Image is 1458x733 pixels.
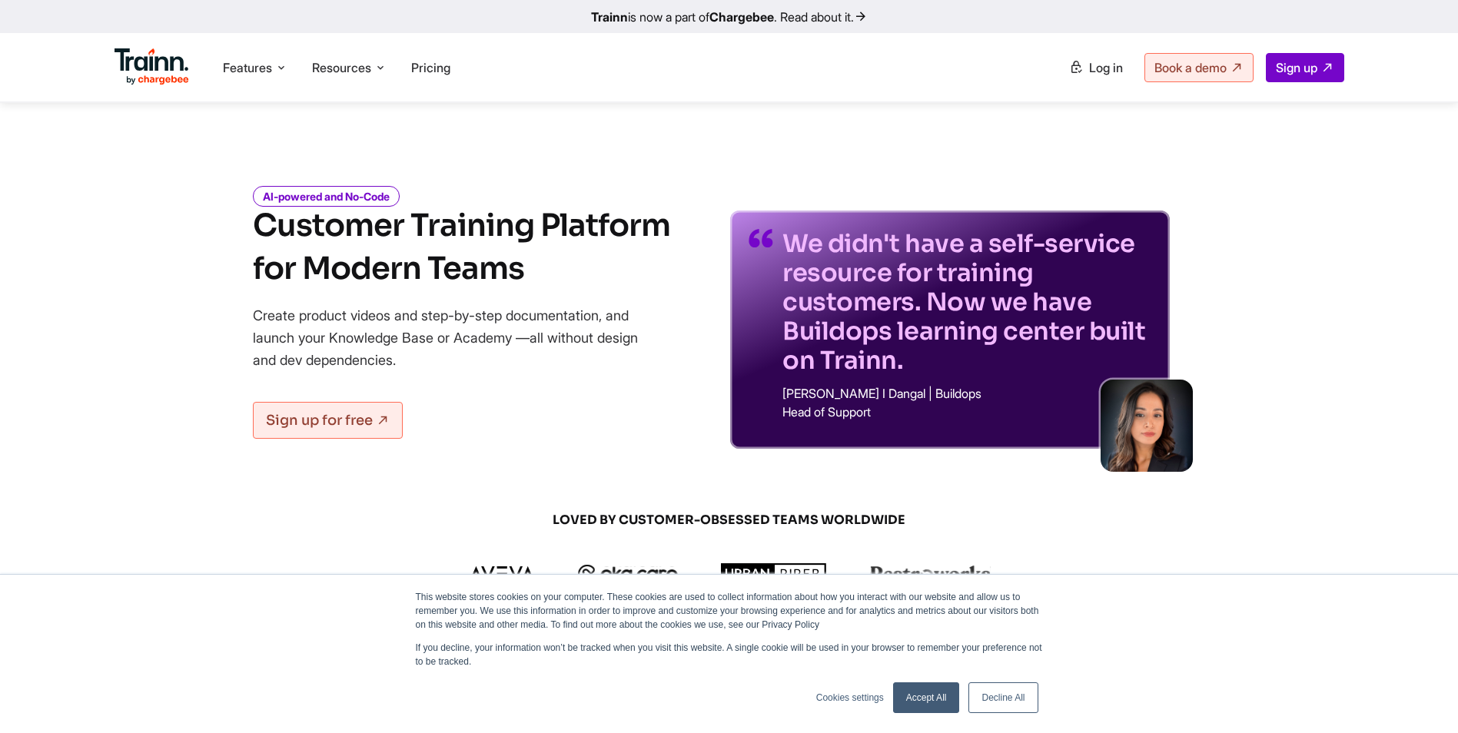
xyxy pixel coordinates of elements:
[223,59,272,76] span: Features
[591,9,628,25] b: Trainn
[253,186,400,207] i: AI-powered and No-Code
[782,406,1151,418] p: Head of Support
[782,229,1151,375] p: We didn't have a self-service resource for training customers. Now we have Buildops learning cent...
[253,304,660,371] p: Create product videos and step-by-step documentation, and launch your Knowledge Base or Academy —...
[1089,60,1123,75] span: Log in
[968,682,1038,713] a: Decline All
[411,60,450,75] a: Pricing
[1266,53,1344,82] a: Sign up
[870,566,991,582] img: restroworks logo
[578,565,678,583] img: ekacare logo
[893,682,960,713] a: Accept All
[115,48,190,85] img: Trainn Logo
[1060,54,1132,81] a: Log in
[467,566,535,582] img: aveva logo
[749,229,773,247] img: quotes-purple.41a7099.svg
[360,512,1098,529] span: LOVED BY CUSTOMER-OBSESSED TEAMS WORLDWIDE
[782,387,1151,400] p: [PERSON_NAME] I Dangal | Buildops
[721,563,827,585] img: urbanpiper logo
[416,641,1043,668] p: If you decline, your information won’t be tracked when you visit this website. A single cookie wi...
[253,402,403,439] a: Sign up for free
[1276,60,1317,75] span: Sign up
[816,691,884,705] a: Cookies settings
[1101,380,1193,472] img: sabina-buildops.d2e8138.png
[312,59,371,76] span: Resources
[709,9,774,25] b: Chargebee
[1154,60,1227,75] span: Book a demo
[416,590,1043,632] p: This website stores cookies on your computer. These cookies are used to collect information about...
[1144,53,1254,82] a: Book a demo
[253,204,670,290] h1: Customer Training Platform for Modern Teams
